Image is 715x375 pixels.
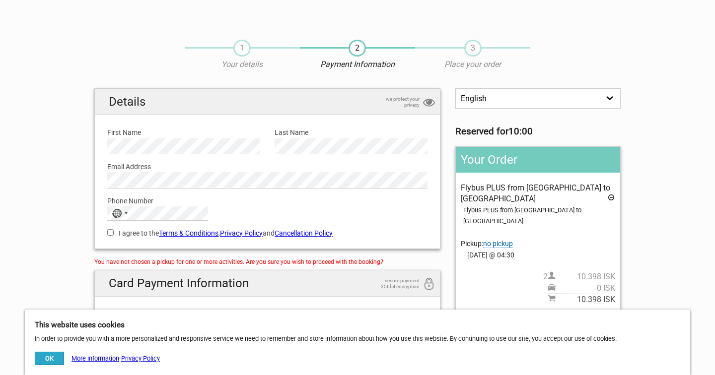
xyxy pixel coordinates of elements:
[464,40,482,57] span: 3
[185,59,300,70] p: Your details
[107,161,428,172] label: Email Address
[556,294,615,305] span: 10.398 ISK
[556,271,615,282] span: 10.398 ISK
[107,195,428,206] label: Phone Number
[233,40,251,57] span: 1
[423,96,435,110] i: privacy protection
[35,352,64,365] button: OK
[463,205,615,227] div: Flybus PLUS from [GEOGRAPHIC_DATA] to [GEOGRAPHIC_DATA]
[543,271,615,282] span: 2 person(s)
[508,126,533,137] strong: 10:00
[275,229,333,237] a: Cancellation Policy
[455,126,621,137] h3: Reserved for
[107,127,260,138] label: First Name
[461,250,615,260] span: [DATE] @ 04:30
[108,309,427,319] label: Credit Card Number
[483,240,513,248] span: Change pickup place
[71,355,119,362] a: More information
[275,127,427,138] label: Last Name
[349,40,366,57] span: 2
[121,355,160,362] a: Privacy Policy
[35,352,160,365] div: -
[461,240,513,248] span: Pickup:
[220,229,263,237] a: Privacy Policy
[35,319,680,330] h5: This website uses cookies
[370,278,420,290] span: secure payment 256bit encryption
[108,207,133,220] button: Selected country
[159,229,218,237] a: Terms & Conditions
[25,310,690,375] div: In order to provide you with a more personalized and responsive service we need to remember and s...
[95,89,440,115] h2: Details
[548,294,615,305] span: Subtotal
[370,96,420,108] span: we protect your privacy
[423,278,435,291] i: 256bit encryption
[107,228,428,239] label: I agree to the , and
[556,283,615,294] span: 0 ISK
[95,270,440,297] h2: Card Payment Information
[548,283,615,294] span: Pickup price
[94,256,440,267] div: You have not chosen a pickup for one or more activities. Are you sure you wish to proceed with th...
[300,59,415,70] p: Payment Information
[456,147,620,173] h2: Your Order
[461,183,610,203] span: Flybus PLUS from [GEOGRAPHIC_DATA] to [GEOGRAPHIC_DATA]
[415,59,530,70] p: Place your order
